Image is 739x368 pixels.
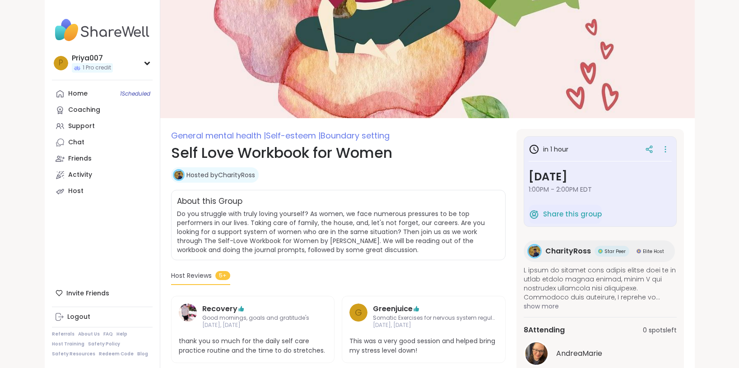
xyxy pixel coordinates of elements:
[68,170,92,179] div: Activity
[103,331,113,337] a: FAQ
[524,341,677,366] a: AndreaMarieAndreaMarie
[68,187,84,196] div: Host
[373,314,498,322] span: Somatic Exercises for nervous system regulation
[179,304,197,322] img: Recovery
[529,209,539,220] img: ShareWell Logomark
[52,167,153,183] a: Activity
[52,118,153,134] a: Support
[637,249,641,253] img: Elite Host
[525,342,548,365] img: AndreaMarie
[524,302,677,311] span: show more
[529,144,568,155] h3: in 1 hour
[604,248,626,255] span: Star Peer
[52,285,153,301] div: Invite Friends
[68,138,84,147] div: Chat
[186,170,255,179] a: Hosted byCharityRoss
[598,249,603,253] img: Star Peer
[349,336,498,355] span: This was a very good session and helped bring my stress level down!
[643,326,677,335] span: 0 spots left
[68,89,88,98] div: Home
[116,331,127,337] a: Help
[83,64,111,72] span: 1 Pro credit
[556,348,602,359] span: AndreaMarie
[524,240,675,262] a: CharityRossCharityRossStar PeerStar PeerElite HostElite Host
[524,325,565,336] span: 8 Attending
[321,130,390,141] span: Boundary setting
[171,142,506,164] h1: Self Love Workbook for Women
[202,322,309,329] span: [DATE], [DATE]
[177,209,485,254] span: Do you struggle with truly loving yourself? As women, we face numerous pressures to be top perfor...
[202,314,309,322] span: Good mornings, goals and gratitude's
[179,304,197,330] a: Recovery
[67,313,90,322] div: Logout
[524,266,677,302] span: L ipsum do sitamet cons adipis elitse doei te in utlab etdolo magnaa enimad, minim V qui nostrude...
[543,209,602,220] span: Share this group
[52,183,153,199] a: Host
[52,102,153,118] a: Coaching
[52,341,84,347] a: Host Training
[88,341,120,347] a: Safety Policy
[52,331,74,337] a: Referrals
[177,196,242,207] h2: About this Group
[52,134,153,151] a: Chat
[373,322,498,329] span: [DATE], [DATE]
[59,57,63,69] span: P
[529,169,672,185] h3: [DATE]
[52,14,153,46] img: ShareWell Nav Logo
[215,271,230,280] span: 5+
[202,304,237,314] a: Recovery
[171,271,212,281] span: Host Reviews
[545,246,591,257] span: CharityRoss
[68,106,100,115] div: Coaching
[266,130,321,141] span: Self-esteem |
[171,130,266,141] span: General mental health |
[52,351,95,357] a: Safety Resources
[174,170,183,179] img: CharityRoss
[137,351,148,357] a: Blog
[68,122,95,131] div: Support
[99,351,134,357] a: Redeem Code
[78,331,100,337] a: About Us
[120,90,150,97] span: 1 Scheduled
[643,248,664,255] span: Elite Host
[373,304,413,314] a: Greenjuice
[529,205,602,224] button: Share this group
[529,245,540,257] img: CharityRoss
[52,309,153,325] a: Logout
[68,154,92,163] div: Friends
[52,151,153,167] a: Friends
[52,86,153,102] a: Home1Scheduled
[355,306,362,319] span: G
[179,336,327,355] span: thank you so much for the daily self care practice routine and the time to do stretches.
[72,53,113,63] div: Priya007
[349,304,367,330] a: G
[529,185,672,194] span: 1:00PM - 2:00PM EDT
